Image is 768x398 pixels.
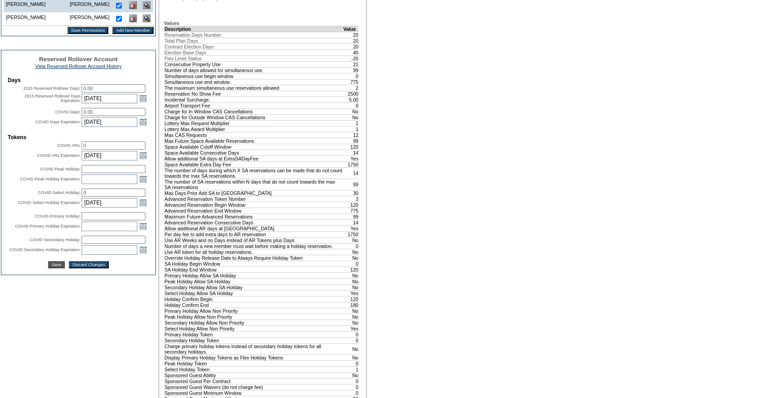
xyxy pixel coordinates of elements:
[343,108,359,114] td: No
[164,308,343,314] td: Primary Holiday Allow Non Priority
[55,110,81,114] label: COVID Days:
[164,67,343,73] td: Number of days allowed for simultaneous use
[164,267,343,272] td: SA Holiday End Window
[343,290,359,296] td: Yes
[164,97,343,102] td: Incidental Surcharge.
[18,200,81,205] label: COVID Select Holiday Expiration:
[343,79,359,85] td: 775
[164,360,343,366] td: Peak Holiday Token
[164,38,198,44] span: Total Plan Days
[143,1,150,9] img: View Dashboard
[343,32,359,38] td: 20
[164,337,343,343] td: Secondary Holiday Token
[164,91,343,97] td: Reservation No Show Fee
[164,219,343,225] td: Advanced Reservation Consecutive Days
[164,150,343,155] td: Space Available Consecutive Days
[164,231,343,237] td: Per day fee to add extra days to AR reservation
[164,56,202,61] span: Flex Level Status
[35,63,122,69] a: View Reserved Rollover Account History
[4,12,68,26] td: [PERSON_NAME]
[343,49,359,55] td: 40
[343,219,359,225] td: 14
[164,290,343,296] td: Select Holiday Allow SA Holiday
[343,161,359,167] td: 1750
[164,390,343,396] td: Sponsored Guest Minimum Window
[138,117,148,127] a: Open the calendar popup.
[39,56,118,63] span: Reserved Rollover Account
[164,190,343,196] td: Max Days Prior Add SA to [GEOGRAPHIC_DATA]
[343,150,359,155] td: 14
[343,231,359,237] td: 1750
[343,337,359,343] td: 0
[343,102,359,108] td: 0
[164,102,343,108] td: Airport Transport Fee
[138,245,148,255] a: Open the calendar popup.
[343,26,359,32] td: Value
[138,150,148,160] a: Open the calendar popup.
[38,190,81,195] label: COVID Select Holiday:
[164,161,343,167] td: Space Available Extra Day Fee
[343,284,359,290] td: No
[343,378,359,384] td: 0
[164,225,343,231] td: Allow additional AR days at [GEOGRAPHIC_DATA]
[343,249,359,255] td: No
[164,278,343,284] td: Peak Holiday Allow SA Holiday
[164,61,343,67] td: Consecutive Property Use
[343,314,359,320] td: No
[8,134,149,141] td: Tokens
[69,261,109,268] button: Discard Changes
[48,261,65,268] input: Save
[164,372,343,378] td: Sponsored Guest Ability
[343,61,359,67] td: 21
[343,38,359,44] td: 20
[164,366,343,372] td: Select Holiday Token
[343,44,359,49] td: 20
[164,314,343,320] td: Peak Holiday Allow Non Priority
[164,243,343,249] td: Number of days a new member must wait before making a holiday reservation.
[164,144,343,150] td: Space Available Cutoff Window
[164,32,221,38] span: Reservation Days Number
[343,196,359,202] td: 3
[343,384,359,390] td: 0
[164,343,343,354] td: Charge primary holiday tokens instead of secondary holiday tokens for all secondary holidays.
[343,91,359,97] td: 2500
[343,243,359,249] td: 0
[343,272,359,278] td: No
[37,153,81,158] label: COVID ARs Expiration:
[164,167,343,179] td: The number of days during which X SA reservations can be made that do not count towards the max S...
[29,238,81,242] label: COVID Secondary Holiday:
[343,308,359,314] td: No
[164,237,343,243] td: Use AR Weeks and no Days instead of AR Tokens plus Days
[164,44,213,49] span: Contract Election Days
[343,132,359,138] td: 12
[343,126,359,132] td: 1
[164,249,343,255] td: Use AR token for all holiday reservations.
[164,284,343,290] td: Secondary Holiday Allow SA Holiday
[343,325,359,331] td: Yes
[164,255,343,261] td: Override Holiday Release Date to Always Require Holiday Token
[164,325,343,331] td: Select Holiday Allow Non Priority
[164,20,179,26] b: Values
[343,55,359,61] td: -20
[343,73,359,79] td: 0
[343,320,359,325] td: No
[343,237,359,243] td: No
[343,366,359,372] td: 1
[343,85,359,91] td: 2
[343,360,359,366] td: 0
[343,372,359,378] td: No
[68,27,109,34] input: Save Permissions
[23,86,81,91] label: 2015 Reserved Rollover Days:
[343,278,359,284] td: No
[57,143,81,148] label: COVID ARs:
[138,221,148,231] a: Open the calendar popup.
[164,108,343,114] td: Charge for In Window CAS Cancellations
[10,248,81,252] label: COVID Secondary Holiday Expiration:
[343,179,359,190] td: 99
[40,167,81,171] label: COVID Peak Holiday:
[164,354,343,360] td: Display Primary Holiday Tokens as Flex Holiday Tokens
[164,261,343,267] td: SA Holiday Begin Window
[343,390,359,396] td: 0
[164,272,343,278] td: Primary Holiday Allow SA Holiday
[68,12,112,26] td: [PERSON_NAME]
